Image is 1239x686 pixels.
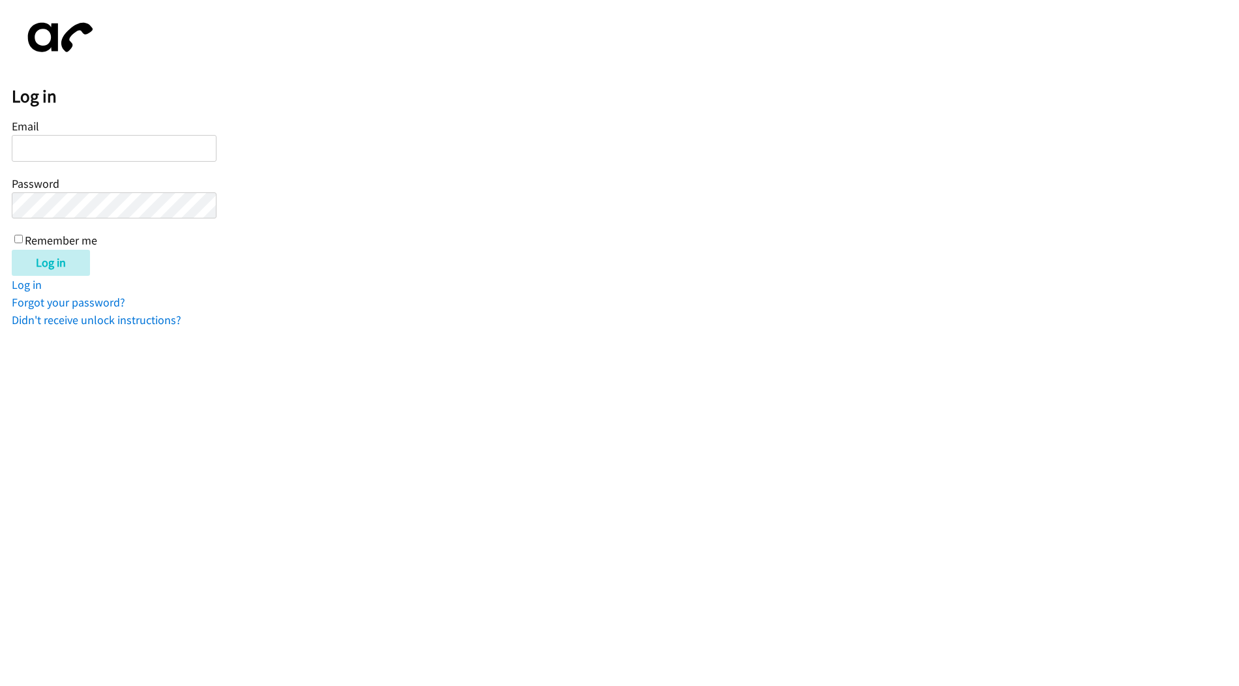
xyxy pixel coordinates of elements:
[25,233,97,248] label: Remember me
[12,12,103,63] img: aphone-8a226864a2ddd6a5e75d1ebefc011f4aa8f32683c2d82f3fb0802fe031f96514.svg
[12,85,1239,108] h2: Log in
[12,312,181,327] a: Didn't receive unlock instructions?
[12,250,90,276] input: Log in
[12,277,42,292] a: Log in
[12,295,125,310] a: Forgot your password?
[12,176,59,191] label: Password
[12,119,39,134] label: Email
